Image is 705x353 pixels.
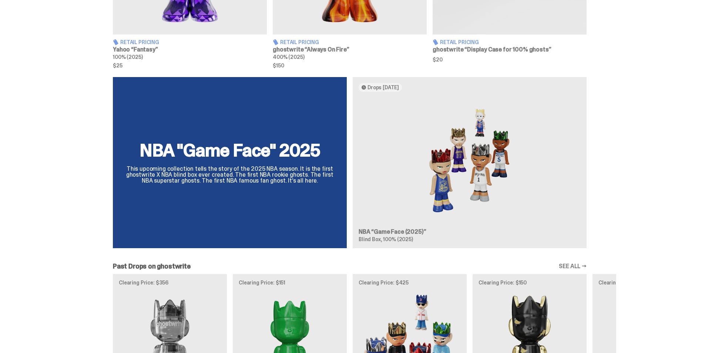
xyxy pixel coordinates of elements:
[359,98,581,223] img: Game Face (2025)
[273,63,427,68] span: $150
[119,280,221,285] p: Clearing Price: $356
[122,141,338,159] h2: NBA "Game Face" 2025
[113,47,267,53] h3: Yahoo “Fantasy”
[113,263,191,270] h2: Past Drops on ghostwrite
[113,54,142,60] span: 100% (2025)
[239,280,341,285] p: Clearing Price: $151
[559,263,587,269] a: SEE ALL →
[433,47,587,53] h3: ghostwrite “Display Case for 100% ghosts”
[120,40,159,45] span: Retail Pricing
[359,280,461,285] p: Clearing Price: $425
[122,166,338,184] p: This upcoming collection tells the story of the 2025 NBA season. It is the first ghostwrite X NBA...
[280,40,319,45] span: Retail Pricing
[367,84,399,90] span: Drops [DATE]
[479,280,581,285] p: Clearing Price: $150
[113,63,267,68] span: $25
[440,40,479,45] span: Retail Pricing
[273,47,427,53] h3: ghostwrite “Always On Fire”
[359,229,581,235] h3: NBA “Game Face (2025)”
[598,280,701,285] p: Clearing Price: $100
[359,236,382,243] span: Blind Box,
[273,54,304,60] span: 400% (2025)
[433,57,587,62] span: $20
[383,236,413,243] span: 100% (2025)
